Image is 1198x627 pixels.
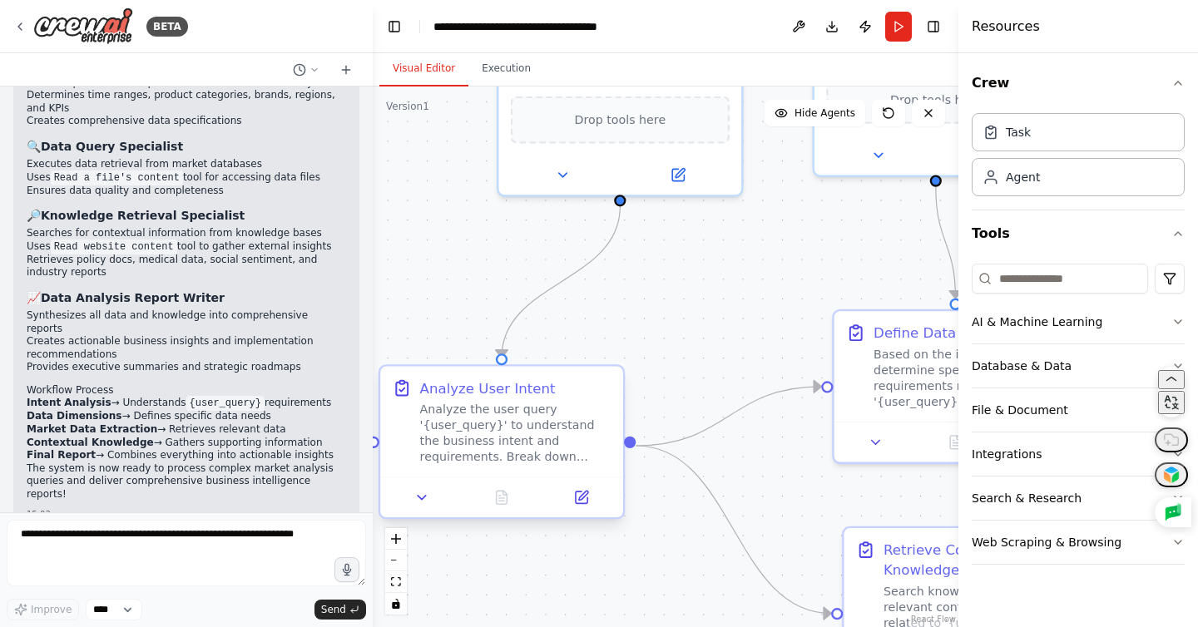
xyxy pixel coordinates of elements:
[33,7,133,45] img: Logo
[972,402,1068,418] div: File & Document
[972,344,1185,388] button: Database & Data
[972,446,1042,462] div: Integrations
[385,528,407,615] div: React Flow controls
[911,615,956,624] a: React Flow attribution
[795,106,855,120] span: Hide Agents
[27,254,346,279] li: Retrieves policy docs, medical data, social sentiment, and industry reports
[27,207,346,224] h3: 🔎
[938,144,1049,167] button: Open in side panel
[31,603,72,616] span: Improve
[27,423,346,437] li: → Retrieves relevant data
[27,449,346,462] li: → Combines everything into actionable insights
[51,239,177,254] code: Read website content
[27,335,346,361] li: Creates actionable business insights and implementation recommendations
[884,540,1075,579] div: Retrieve Contextual Knowledge
[972,521,1185,564] button: Web Scraping & Browsing
[379,368,625,523] div: Analyze User IntentAnalyze the user query '{user_query}' to understand the business intent and re...
[547,486,615,509] button: Open in side panel
[27,397,111,408] strong: Intent Analysis
[186,396,265,411] code: {user_query}
[972,106,1185,210] div: Crew
[27,240,346,254] li: Uses tool to gather external insights
[27,462,346,501] p: The system is now ready to process complex market analysis queries and deliver comprehensive busi...
[7,599,79,620] button: Improve
[972,257,1185,578] div: Tools
[574,110,666,130] span: Drop tools here
[27,138,346,155] h3: 🔍
[41,291,225,304] strong: Data Analysis Report Writer
[27,437,346,450] li: → Gathers supporting information
[622,163,734,186] button: Open in side panel
[334,557,359,582] button: Click to speak your automation idea
[972,432,1185,476] button: Integrations
[27,410,122,422] strong: Data Dimensions
[27,185,346,198] li: Ensures data quality and completeness
[874,347,1065,410] div: Based on the intent analysis, determine specific data requirements needed to answer '{user_query}...
[874,323,1041,343] div: Define Data Dimensions
[385,550,407,571] button: zoom out
[832,309,1078,464] div: Define Data DimensionsBased on the intent analysis, determine specific data requirements needed t...
[314,600,366,620] button: Send
[972,534,1121,550] div: Web Scraping & Browsing
[27,410,346,423] li: → Defines specific data needs
[27,423,157,435] strong: Market Data Extraction
[27,158,346,171] li: Executes data retrieval from market databases
[636,377,821,456] g: Edge from e872612d-7423-42a9-9cb1-1f5b1198e6ad to a881c52a-dceb-442a-8cb9-d3927413e98a
[27,115,346,128] li: Creates comprehensive data specifications
[27,309,346,335] li: Synthesizes all data and knowledge into comprehensive reports
[972,490,1082,506] div: Search & Research
[27,437,154,448] strong: Contextual Knowledge
[972,17,1040,37] h4: Resources
[146,17,188,37] div: BETA
[386,100,429,113] div: Version 1
[383,15,406,38] button: Hide left sidebar
[913,431,997,454] button: No output available
[27,508,346,521] div: 15:03
[385,593,407,615] button: toggle interactivity
[41,209,245,222] strong: Knowledge Retrieval Specialist
[27,449,96,461] strong: Final Report
[922,15,945,38] button: Hide right sidebar
[890,91,982,111] span: Drop tools here
[972,476,1185,520] button: Search & Research
[972,388,1185,432] button: File & Document
[926,187,965,299] g: Edge from 0c1f5d34-9779-4d17-82a2-9831add069e2 to a881c52a-dceb-442a-8cb9-d3927413e98a
[27,89,346,115] li: Determines time ranges, product categories, brands, regions, and KPIs
[41,140,183,153] strong: Data Query Specialist
[468,52,544,86] button: Execution
[27,361,346,374] li: Provides executive summaries and strategic roadmaps
[460,486,543,509] button: No output available
[51,170,183,185] code: Read a file's content
[765,100,865,126] button: Hide Agents
[420,402,611,465] div: Analyze the user query '{user_query}' to understand the business intent and requirements. Break d...
[433,18,621,35] nav: breadcrumb
[286,60,326,80] button: Switch to previous chat
[972,210,1185,257] button: Tools
[379,52,468,86] button: Visual Editor
[972,313,1102,330] div: AI & Machine Learning
[385,571,407,593] button: fit view
[27,397,346,410] li: → Understands requirements
[972,60,1185,106] button: Crew
[1006,169,1040,185] div: Agent
[27,227,346,240] li: Searches for contextual information from knowledge bases
[972,300,1185,343] button: AI & Machine Learning
[321,603,346,616] span: Send
[27,171,346,185] li: Uses tool for accessing data files
[1006,124,1031,141] div: Task
[972,358,1072,374] div: Database & Data
[420,378,556,398] div: Analyze User Intent
[385,528,407,550] button: zoom in
[636,436,831,623] g: Edge from e872612d-7423-42a9-9cb1-1f5b1198e6ad to 436e0e11-9150-4661-bdda-7735718a6f28
[27,289,346,306] h3: 📈
[27,384,346,397] h2: Workflow Process
[333,60,359,80] button: Start a new chat
[492,206,630,357] g: Edge from 526d4ad7-6133-4918-83d6-5566695505a8 to e872612d-7423-42a9-9cb1-1f5b1198e6ad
